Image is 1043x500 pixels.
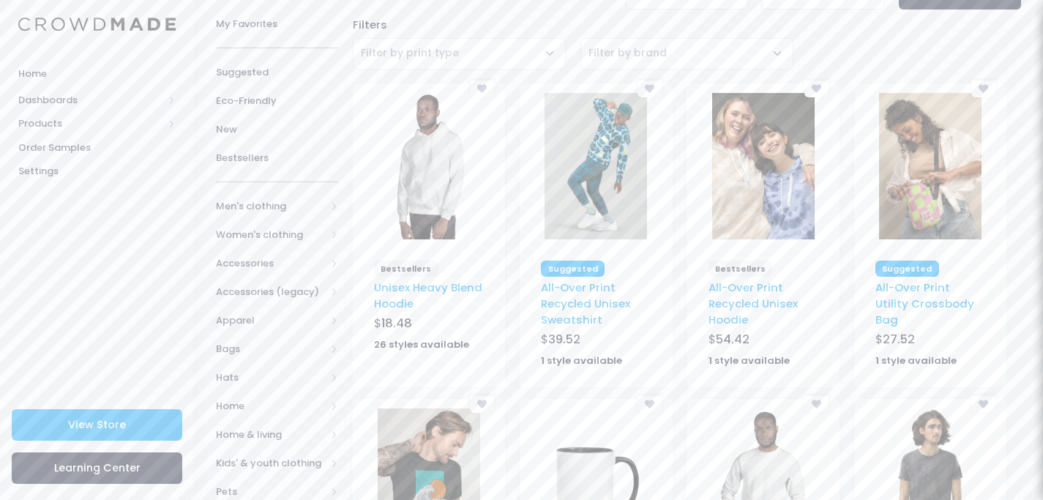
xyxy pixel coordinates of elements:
[588,45,667,60] span: Filter by brand
[875,280,974,328] a: All-Over Print Utility Crossbody Bag
[580,38,793,70] span: Filter by brand
[216,94,338,108] span: Eco-Friendly
[18,116,163,131] span: Products
[374,261,438,277] span: Bestsellers
[374,315,484,335] div: $
[588,45,667,61] span: Filter by brand
[216,143,338,172] a: Bestsellers
[18,141,176,155] span: Order Samples
[541,280,630,328] a: All-Over Print Recycled Unisex Sweatshirt
[12,409,182,441] a: View Store
[381,315,412,332] span: 18.48
[216,485,326,499] span: Pets
[361,45,459,61] span: Filter by print type
[216,122,338,137] span: New
[18,67,176,81] span: Home
[216,17,338,31] span: My Favorites
[374,280,482,311] a: Unisex Heavy Blend Hoodie
[216,115,338,143] a: New
[374,337,469,351] strong: 26 styles available
[216,370,326,385] span: Hats
[54,460,141,475] span: Learning Center
[216,428,326,442] span: Home & living
[875,331,985,351] div: $
[883,331,915,348] span: 27.52
[216,10,338,38] a: My Favorites
[216,86,338,115] a: Eco-Friendly
[216,285,326,299] span: Accessories (legacy)
[18,93,163,108] span: Dashboards
[709,280,798,328] a: All-Over Print Recycled Unisex Hoodie
[216,228,326,242] span: Women's clothing
[216,58,338,86] a: Suggested
[216,199,326,214] span: Men's clothing
[216,313,326,328] span: Apparel
[709,354,790,367] strong: 1 style available
[875,261,939,277] span: Suggested
[541,261,605,277] span: Suggested
[875,354,957,367] strong: 1 style available
[361,45,459,60] span: Filter by print type
[709,331,818,351] div: $
[216,65,338,80] span: Suggested
[216,342,326,357] span: Bags
[716,331,749,348] span: 54.42
[216,456,326,471] span: Kids' & youth clothing
[353,38,566,70] span: Filter by print type
[216,399,326,414] span: Home
[68,417,126,432] span: View Store
[345,17,1028,33] div: Filters
[18,18,176,31] img: Logo
[541,354,622,367] strong: 1 style available
[18,164,176,179] span: Settings
[709,261,773,277] span: Bestsellers
[216,151,338,165] span: Bestsellers
[541,331,651,351] div: $
[216,256,326,271] span: Accessories
[548,331,580,348] span: 39.52
[12,452,182,484] a: Learning Center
